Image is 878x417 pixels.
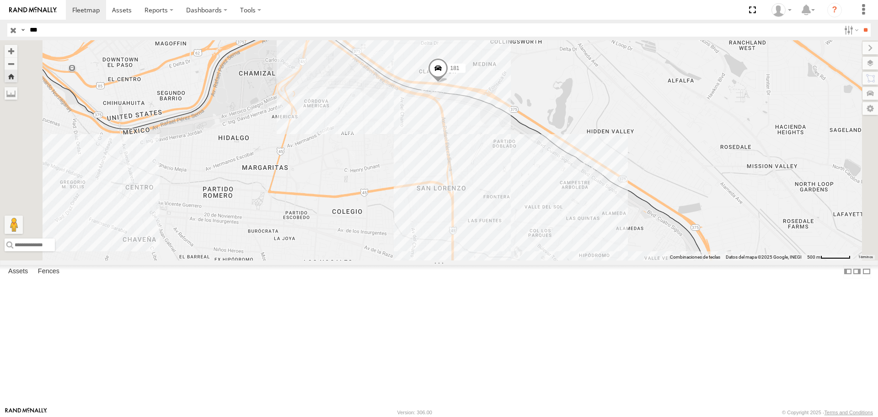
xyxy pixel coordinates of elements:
[670,254,720,260] button: Combinaciones de teclas
[450,65,459,72] span: 181
[852,265,862,278] label: Dock Summary Table to the Right
[827,3,842,17] i: ?
[5,216,23,234] button: Arrastra al hombrecito al mapa para abrir Street View
[807,255,820,260] span: 500 m
[824,410,873,415] a: Terms and Conditions
[804,254,853,260] button: Escala del mapa: 500 m por 62 píxeles
[5,57,17,70] button: Zoom out
[782,410,873,415] div: © Copyright 2025 -
[5,408,47,417] a: Visit our Website
[5,70,17,82] button: Zoom Home
[862,265,871,278] label: Hide Summary Table
[9,7,57,13] img: rand-logo.svg
[858,255,873,259] a: Términos (se abre en una nueva pestaña)
[726,255,802,260] span: Datos del mapa ©2025 Google, INEGI
[397,410,432,415] div: Version: 306.00
[841,23,860,37] label: Search Filter Options
[862,102,878,115] label: Map Settings
[5,45,17,57] button: Zoom in
[768,3,795,17] div: MANUEL HERNANDEZ
[4,265,32,278] label: Assets
[19,23,27,37] label: Search Query
[33,265,64,278] label: Fences
[5,87,17,100] label: Measure
[843,265,852,278] label: Dock Summary Table to the Left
